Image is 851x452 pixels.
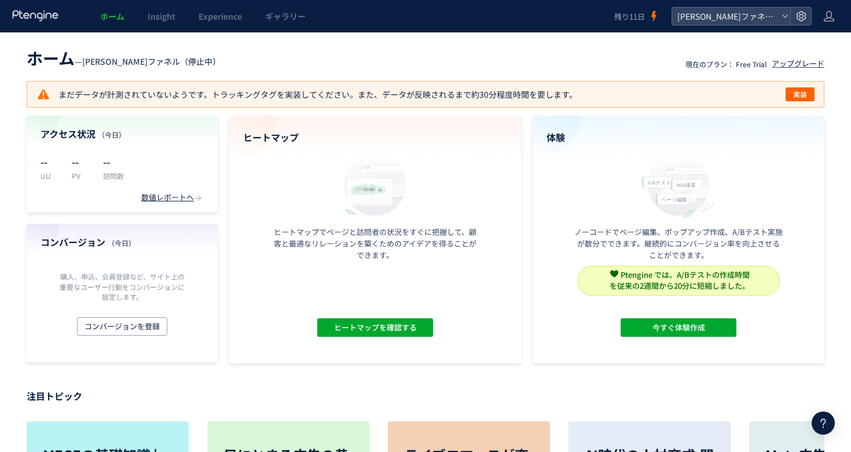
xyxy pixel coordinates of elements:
[148,10,175,22] span: Insight
[85,317,160,336] span: コンバージョンを登録
[82,56,221,67] span: [PERSON_NAME]ファネル（停止中）
[317,318,433,337] button: ヒートマップを確認する
[334,318,417,337] span: ヒートマップを確認する
[636,151,721,219] img: home_experience_onbo_jp-C5-EgdA0.svg
[108,238,135,248] span: （今日）
[793,87,807,101] span: 実装
[271,226,479,261] p: ヒートマップでページと訪問者の状況をすぐに把握して、顧客と最適なリレーションを築くためのアイデアを得ることができます。
[652,318,705,337] span: 今すぐ体験作成
[103,152,124,171] p: --
[41,127,204,141] h4: アクセス状況
[36,87,577,101] p: まだデータが計測されていないようです。トラッキングタグを実装してください。また、データが反映されるまで約30分程度時間を要します。
[27,46,75,69] span: ホーム
[786,87,815,101] button: 実装
[41,152,58,171] p: --
[685,59,767,69] p: 現在のプラン： Free Trial
[27,387,824,405] p: 注目トピック
[98,130,126,139] span: （今日）
[41,236,204,249] h4: コンバージョン
[41,171,58,181] p: UU
[243,131,507,144] h4: ヒートマップ
[614,11,645,22] span: 残り11日
[621,318,736,337] button: 今すぐ体験作成
[772,58,824,69] div: アップグレード
[674,8,777,25] span: [PERSON_NAME]ファネル（停止中）
[265,10,306,22] span: ギャラリー
[610,270,618,278] img: svg+xml,%3c
[610,269,750,291] span: Ptengine では、A/Bテストの作成時間 を従来の2週間から20分に短縮しました。
[574,226,783,261] p: ノーコードでページ編集、ポップアップ作成、A/Bテスト実施が数分でできます。継続的にコンバージョン率を向上させることができます。
[72,152,89,171] p: --
[72,171,89,181] p: PV
[27,46,221,69] div: —
[141,192,204,203] div: 数値レポートへ
[546,131,810,144] h4: 体験
[100,10,124,22] span: ホーム
[77,317,167,336] button: コンバージョンを登録
[57,271,188,301] p: 購入、申込、会員登録など、サイト上の重要なユーザー行動をコンバージョンに設定します。
[103,171,124,181] p: 訪問数
[199,10,242,22] span: Experience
